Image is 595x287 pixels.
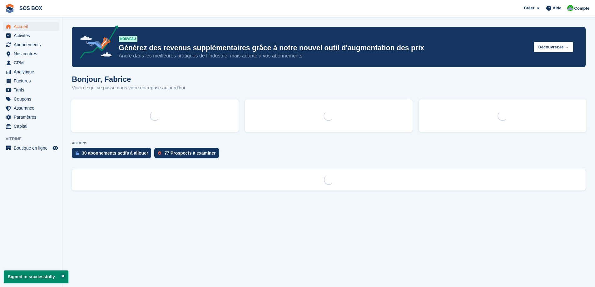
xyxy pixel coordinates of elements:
[3,49,59,58] a: menu
[14,95,51,103] span: Coupons
[158,151,161,155] img: prospect-51fa495bee0391a8d652442698ab0144808aea92771e9ea1ae160a38d050c398.svg
[553,5,561,11] span: Aide
[164,151,216,156] div: 77 Prospects à examiner
[3,67,59,76] a: menu
[6,136,62,142] span: Vitrine
[5,4,14,13] img: stora-icon-8386f47178a22dfd0bd8f6a31ec36ba5ce8667c1dd55bd0f319d3a0aa187defe.svg
[14,40,51,49] span: Abonnements
[14,31,51,40] span: Activités
[3,113,59,121] a: menu
[14,113,51,121] span: Paramètres
[3,22,59,31] a: menu
[75,25,118,61] img: price-adjustments-announcement-icon-8257ccfd72463d97f412b2fc003d46551f7dbcb40ab6d574587a9cd5c0d94...
[14,144,51,152] span: Boutique en ligne
[14,58,51,67] span: CRM
[3,122,59,131] a: menu
[534,42,573,52] button: Découvrez-le →
[76,151,79,155] img: active_subscription_to_allocate_icon-d502201f5373d7db506a760aba3b589e785aa758c864c3986d89f69b8ff3...
[524,5,534,11] span: Créer
[52,144,59,152] a: Boutique d'aperçu
[3,40,59,49] a: menu
[14,22,51,31] span: Accueil
[119,36,137,42] div: NOUVEAU
[3,104,59,112] a: menu
[14,67,51,76] span: Analytique
[14,77,51,85] span: Factures
[14,122,51,131] span: Capital
[3,144,59,152] a: menu
[14,49,51,58] span: Nos centres
[567,5,573,11] img: Fabrice
[3,58,59,67] a: menu
[119,52,529,59] p: Ancré dans les meilleures pratiques de l’industrie, mais adapté à vos abonnements.
[72,148,154,161] a: 30 abonnements actifs à allouer
[72,75,185,83] h1: Bonjour, Fabrice
[14,86,51,94] span: Tarifs
[574,5,589,12] span: Compte
[72,84,185,92] p: Voici ce qui se passe dans votre entreprise aujourd'hui
[14,104,51,112] span: Assurance
[17,3,45,13] a: SOS BOX
[3,95,59,103] a: menu
[3,86,59,94] a: menu
[4,270,68,283] p: Signed in successfully.
[72,141,586,145] p: ACTIONS
[3,77,59,85] a: menu
[119,43,529,52] p: Générez des revenus supplémentaires grâce à notre nouvel outil d'augmentation des prix
[154,148,222,161] a: 77 Prospects à examiner
[3,31,59,40] a: menu
[82,151,148,156] div: 30 abonnements actifs à allouer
